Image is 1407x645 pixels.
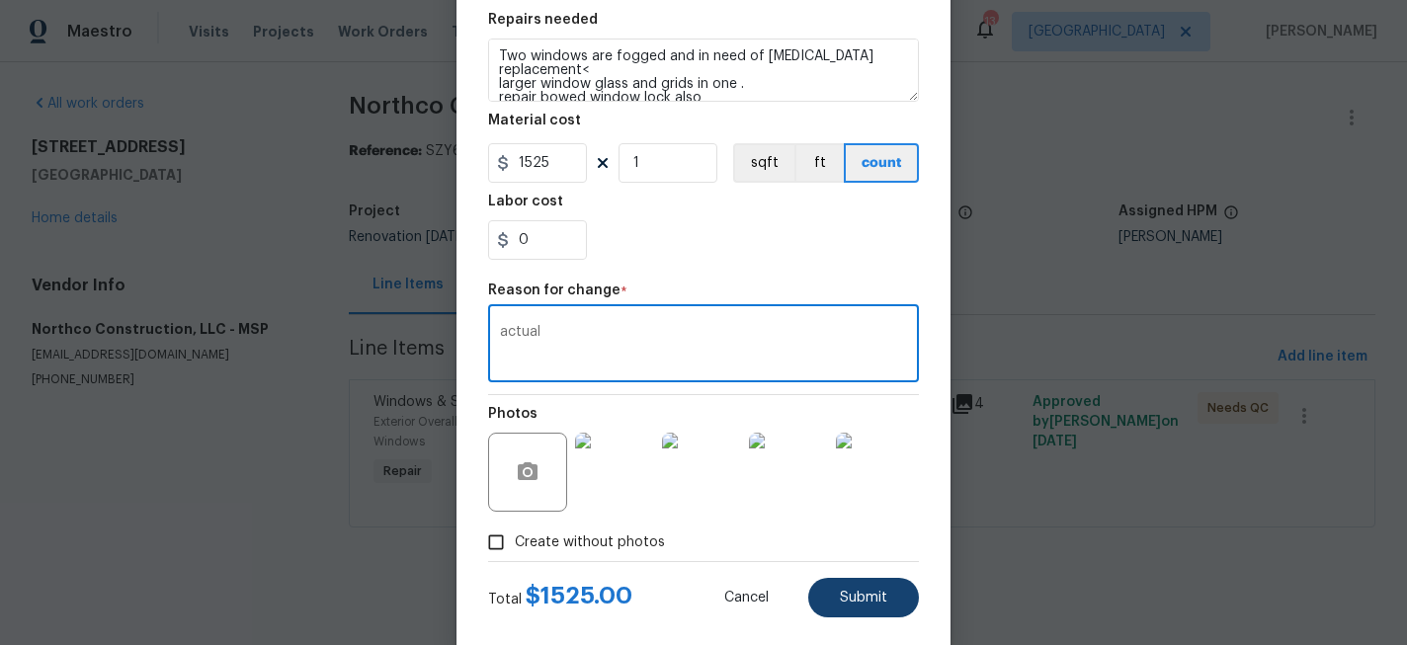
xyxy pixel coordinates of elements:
[724,591,769,605] span: Cancel
[488,195,563,208] h5: Labor cost
[526,584,632,607] span: $ 1525.00
[794,143,844,183] button: ft
[844,143,919,183] button: count
[488,39,919,102] textarea: Two windows are fogged and in need of [MEDICAL_DATA] replacement< larger window glass and grids i...
[488,114,581,127] h5: Material cost
[515,532,665,553] span: Create without photos
[500,325,907,366] textarea: actual
[488,283,621,297] h5: Reason for change
[488,407,538,421] h5: Photos
[693,578,800,617] button: Cancel
[733,143,794,183] button: sqft
[488,13,598,27] h5: Repairs needed
[488,586,632,609] div: Total
[808,578,919,617] button: Submit
[840,591,887,605] span: Submit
